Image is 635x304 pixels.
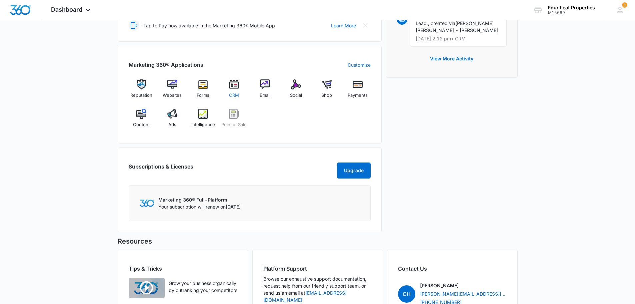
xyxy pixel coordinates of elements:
[290,92,302,99] span: Social
[548,10,595,15] div: account id
[130,92,152,99] span: Reputation
[129,278,165,298] img: Quick Overview Video
[168,121,176,128] span: Ads
[252,79,278,103] a: Email
[129,61,203,69] h2: Marketing 360® Applications
[191,121,215,128] span: Intelligence
[197,92,209,99] span: Forms
[337,163,371,179] button: Upgrade
[226,204,241,210] span: [DATE]
[140,200,154,207] img: Marketing 360 Logo
[129,79,154,103] a: Reputation
[129,163,193,176] h2: Subscriptions & Licenses
[416,36,501,41] p: [DATE] 2:12 pm • CRM
[221,79,247,103] a: CRM
[420,282,459,289] p: [PERSON_NAME]
[420,290,507,297] a: [PERSON_NAME][EMAIL_ADDRESS][PERSON_NAME][DOMAIN_NAME]
[118,236,518,246] h5: Resources
[190,79,216,103] a: Forms
[622,2,627,8] span: 1
[129,109,154,133] a: Content
[221,121,247,128] span: Point of Sale
[423,51,480,67] button: View More Activity
[229,92,239,99] span: CRM
[221,109,247,133] a: Point of Sale
[159,109,185,133] a: Ads
[263,275,372,303] p: Browse our exhaustive support documentation, request help from our friendly support team, or send...
[548,5,595,10] div: account name
[158,203,241,210] p: Your subscription will renew on
[314,79,340,103] a: Shop
[345,79,371,103] a: Payments
[283,79,309,103] a: Social
[263,265,372,273] h2: Platform Support
[260,92,270,99] span: Email
[159,79,185,103] a: Websites
[190,109,216,133] a: Intelligence
[398,265,507,273] h2: Contact Us
[622,2,627,8] div: notifications count
[51,6,82,13] span: Dashboard
[348,92,368,99] span: Payments
[398,285,415,303] span: CH
[133,121,150,128] span: Content
[163,92,182,99] span: Websites
[428,20,455,26] span: , created via
[416,20,428,26] span: Lead,
[331,22,356,29] a: Learn More
[416,20,498,33] span: [PERSON_NAME] [PERSON_NAME] - [PERSON_NAME]
[158,196,241,203] p: Marketing 360® Full-Platform
[143,22,275,29] p: Tap to Pay now available in the Marketing 360® Mobile App
[321,92,332,99] span: Shop
[169,280,237,294] p: Grow your business organically by outranking your competitors
[129,265,237,273] h2: Tips & Tricks
[360,20,371,31] button: Close
[348,61,371,68] a: Customize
